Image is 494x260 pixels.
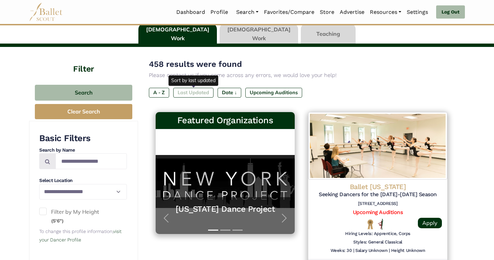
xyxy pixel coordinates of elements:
a: Resources [367,5,404,19]
h6: [STREET_ADDRESS] [314,201,442,207]
h4: Search by Name [39,147,127,154]
a: Dashboard [174,5,208,19]
a: Profile [208,5,231,19]
a: Search [233,5,261,19]
a: [US_STATE] Dance Project [162,204,288,214]
h4: Select Location [39,177,127,184]
a: Upcoming Auditions [353,209,403,215]
h6: Weeks: 30 [331,248,352,254]
button: Search [35,85,132,101]
li: Teaching [299,24,357,44]
button: Clear Search [35,104,132,119]
h6: Height Unknown [391,248,425,254]
label: A - Z [149,88,169,97]
h4: Ballet [US_STATE] [314,182,442,191]
a: Log Out [436,5,465,19]
h6: Styles: General Classical [353,239,402,245]
button: Slide 1 [208,226,218,234]
a: Favorites/Compare [261,5,317,19]
img: National [366,219,375,230]
small: To change this profile information, [39,229,121,243]
label: Upcoming Auditions [245,88,302,97]
label: Last Updated [173,88,214,97]
h5: Seeking Dancers for the [DATE]-[DATE] Season [314,191,442,198]
span: 458 results were found [149,59,242,69]
h4: Filter [29,47,138,75]
li: [DEMOGRAPHIC_DATA] Work [218,24,299,44]
label: Filter by My Height [39,208,127,225]
h6: | [389,248,390,254]
div: Sort by last updated [169,75,218,85]
h6: Salary Unknown [355,248,387,254]
small: (5'6") [51,218,64,224]
a: Store [317,5,337,19]
a: Apply [418,218,442,228]
img: All [378,219,383,230]
p: Please contact us if you come across any errors, we would love your help! [149,71,454,80]
h3: Basic Filters [39,133,127,144]
input: Search by names... [55,153,127,169]
button: Slide 2 [220,226,230,234]
button: Slide 3 [232,226,243,234]
h3: Featured Organizations [161,115,289,126]
label: Date ↓ [218,88,241,97]
h6: Hiring Levels: Apprentice, Corps [345,231,410,237]
li: [DEMOGRAPHIC_DATA] Work [137,24,218,44]
a: Settings [404,5,431,19]
a: Advertise [337,5,367,19]
img: Logo [308,112,447,180]
h6: | [353,248,354,254]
